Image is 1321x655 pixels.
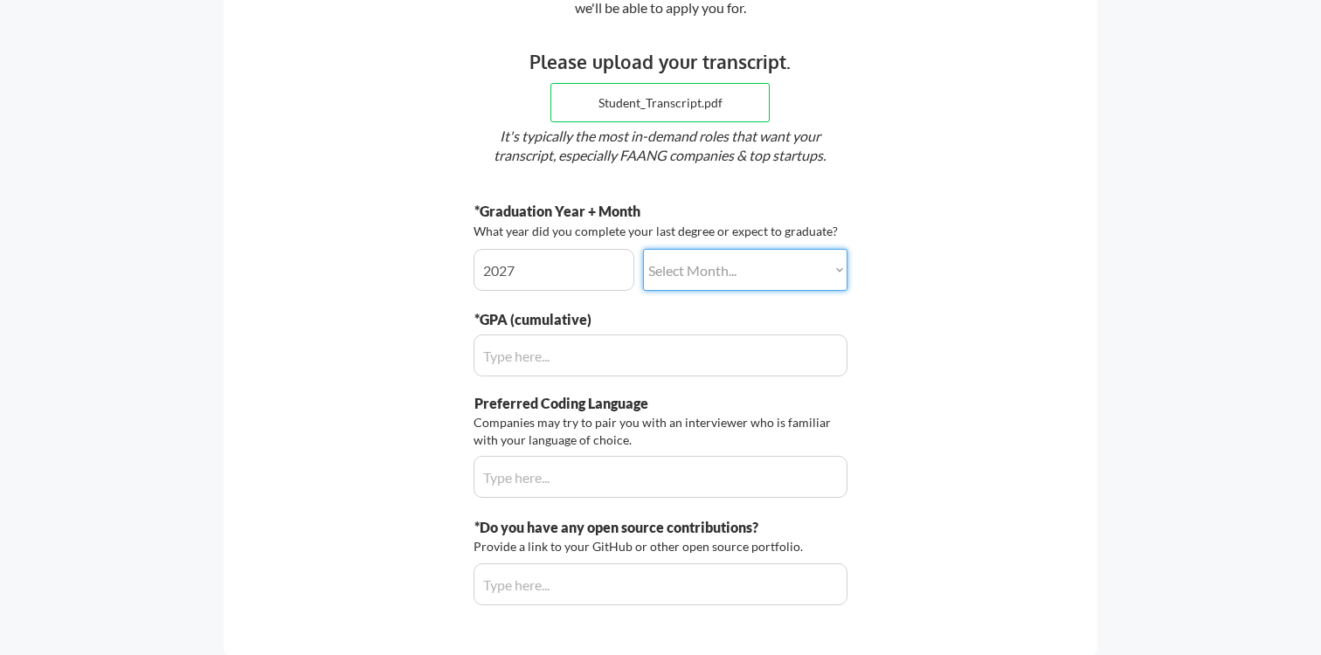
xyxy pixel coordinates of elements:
div: Please upload your transcript. [394,48,926,76]
div: Companies may try to pair you with an interviewer who is familiar with your language of choice. [474,414,842,448]
div: *Graduation Year + Month [474,202,695,221]
input: Type here... [474,334,847,376]
input: Type here... [474,563,847,605]
div: Preferred Coding Language [474,394,716,413]
input: Type here... [474,456,847,498]
div: What year did you complete your last degree or expect to graduate? [474,223,842,240]
div: Provide a link to your GitHub or other open source portfolio. [474,538,808,555]
div: *Do you have any open source contributions? [474,518,842,537]
div: *GPA (cumulative) [474,310,716,329]
em: It's typically the most in-demand roles that want your transcript, especially FAANG companies & t... [494,128,826,163]
input: Year [474,249,634,291]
